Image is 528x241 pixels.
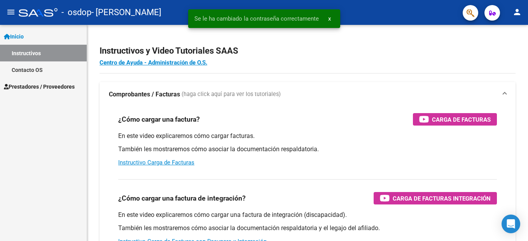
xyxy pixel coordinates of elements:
[328,15,331,22] span: x
[118,145,497,154] p: También les mostraremos cómo asociar la documentación respaldatoria.
[118,211,497,219] p: En este video explicaremos cómo cargar una factura de integración (discapacidad).
[91,4,161,21] span: - [PERSON_NAME]
[100,59,207,66] a: Centro de Ayuda - Administración de O.S.
[432,115,491,124] span: Carga de Facturas
[118,224,497,232] p: También les mostraremos cómo asociar la documentación respaldatoria y el legajo del afiliado.
[118,193,246,204] h3: ¿Cómo cargar una factura de integración?
[109,90,180,99] strong: Comprobantes / Facturas
[502,215,520,233] div: Open Intercom Messenger
[374,192,497,204] button: Carga de Facturas Integración
[118,114,200,125] h3: ¿Cómo cargar una factura?
[512,7,522,17] mat-icon: person
[100,82,516,107] mat-expansion-panel-header: Comprobantes / Facturas (haga click aquí para ver los tutoriales)
[182,90,281,99] span: (haga click aquí para ver los tutoriales)
[413,113,497,126] button: Carga de Facturas
[322,12,337,26] button: x
[118,132,497,140] p: En este video explicaremos cómo cargar facturas.
[61,4,91,21] span: - osdop
[4,32,24,41] span: Inicio
[4,82,75,91] span: Prestadores / Proveedores
[194,15,319,23] span: Se le ha cambiado la contraseña correctamente
[100,44,516,58] h2: Instructivos y Video Tutoriales SAAS
[393,194,491,203] span: Carga de Facturas Integración
[6,7,16,17] mat-icon: menu
[118,159,194,166] a: Instructivo Carga de Facturas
